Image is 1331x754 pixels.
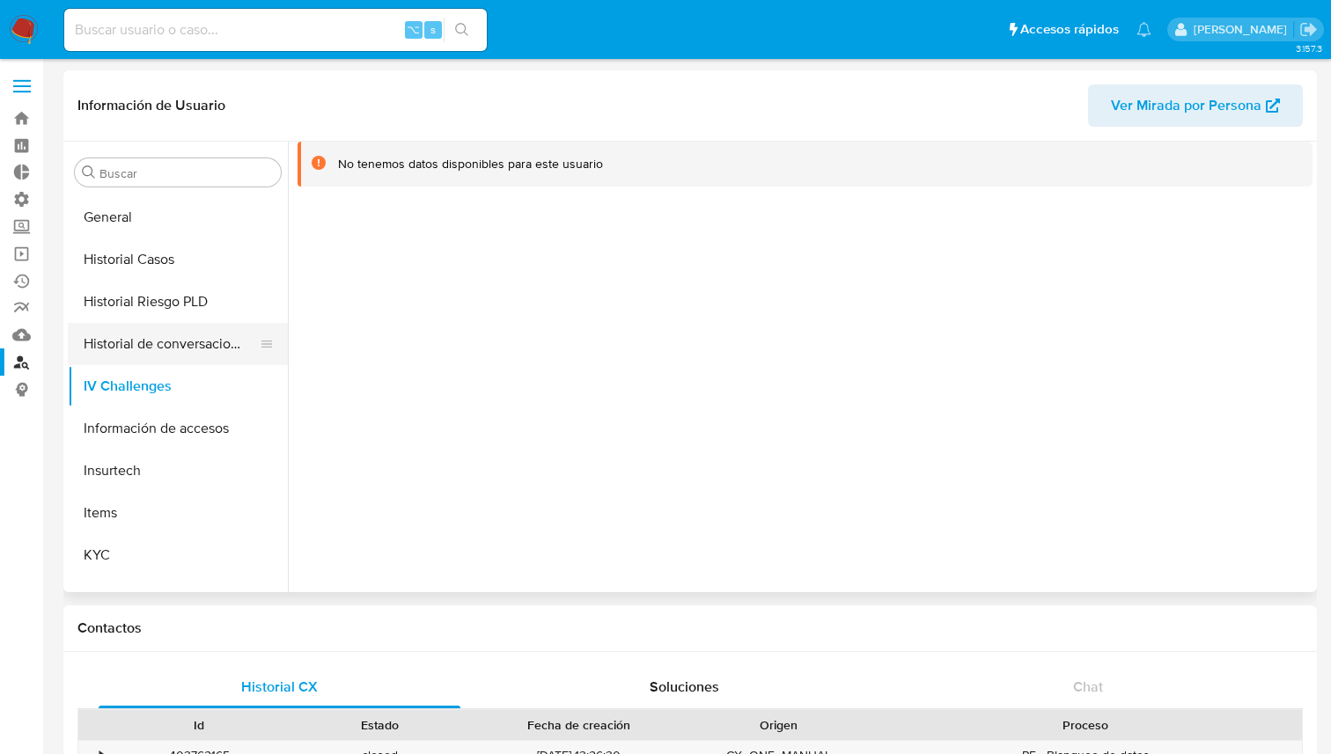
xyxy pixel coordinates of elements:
[121,716,277,734] div: Id
[68,407,288,450] button: Información de accesos
[1088,84,1303,127] button: Ver Mirada por Persona
[68,365,288,407] button: IV Challenges
[338,156,603,172] div: No tenemos datos disponibles para este usuario
[407,21,420,38] span: ⌥
[68,323,274,365] button: Historial de conversaciones
[302,716,458,734] div: Estado
[68,238,288,281] button: Historial Casos
[68,196,288,238] button: General
[77,97,225,114] h1: Información de Usuario
[64,18,487,41] input: Buscar usuario o caso...
[701,716,857,734] div: Origen
[1073,677,1103,697] span: Chat
[430,21,436,38] span: s
[1111,84,1261,127] span: Ver Mirada por Persona
[1299,20,1318,39] a: Salir
[82,165,96,179] button: Buscar
[650,677,719,697] span: Soluciones
[241,677,318,697] span: Historial CX
[444,18,480,42] button: search-icon
[68,534,288,576] button: KYC
[68,450,288,492] button: Insurtech
[1020,20,1119,39] span: Accesos rápidos
[99,165,274,181] input: Buscar
[1194,21,1293,38] p: guillermo.schmiegelow@mercadolibre.com
[881,716,1290,734] div: Proceso
[77,619,1303,637] h1: Contactos
[68,576,288,619] button: Lista Interna
[68,281,288,323] button: Historial Riesgo PLD
[482,716,676,734] div: Fecha de creación
[1136,22,1151,37] a: Notificaciones
[68,492,288,534] button: Items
